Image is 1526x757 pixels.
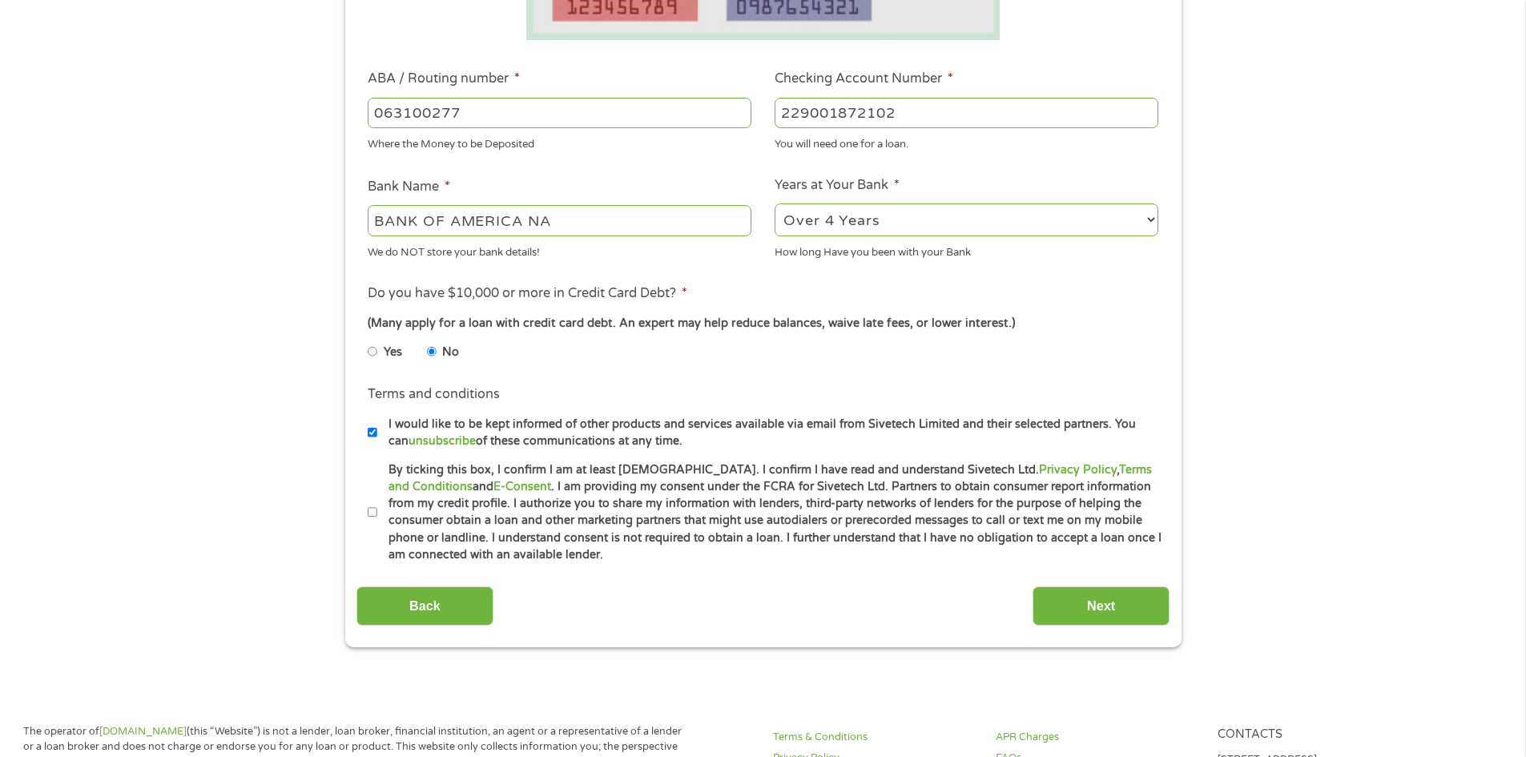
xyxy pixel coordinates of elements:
[1218,727,1421,743] h4: Contacts
[368,386,500,403] label: Terms and conditions
[368,285,687,302] label: Do you have $10,000 or more in Credit Card Debt?
[775,239,1158,260] div: How long Have you been with your Bank
[356,586,493,626] input: Back
[377,461,1163,564] label: By ticking this box, I confirm I am at least [DEMOGRAPHIC_DATA]. I confirm I have read and unders...
[368,179,450,195] label: Bank Name
[775,177,900,194] label: Years at Your Bank
[384,344,402,361] label: Yes
[775,98,1158,128] input: 345634636
[775,131,1158,153] div: You will need one for a loan.
[775,70,953,87] label: Checking Account Number
[996,730,1199,745] a: APR Charges
[1039,463,1117,477] a: Privacy Policy
[368,315,1158,332] div: (Many apply for a loan with credit card debt. An expert may help reduce balances, waive late fees...
[442,344,459,361] label: No
[493,480,551,493] a: E-Consent
[773,730,976,745] a: Terms & Conditions
[368,70,520,87] label: ABA / Routing number
[377,416,1163,450] label: I would like to be kept informed of other products and services available via email from Sivetech...
[368,239,751,260] div: We do NOT store your bank details!
[389,463,1152,493] a: Terms and Conditions
[99,725,187,738] a: [DOMAIN_NAME]
[368,98,751,128] input: 263177916
[1033,586,1170,626] input: Next
[409,434,476,448] a: unsubscribe
[368,131,751,153] div: Where the Money to be Deposited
